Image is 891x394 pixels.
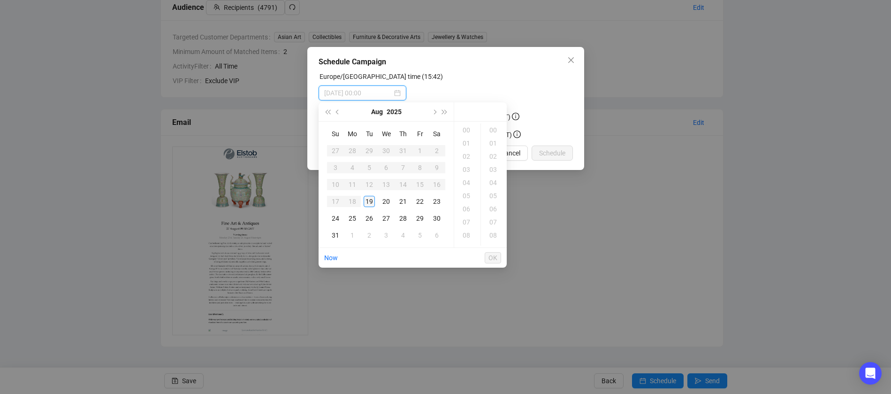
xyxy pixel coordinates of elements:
th: Sa [428,125,445,142]
div: 12 [364,179,375,190]
div: 16 [431,179,442,190]
div: 4 [397,230,409,241]
td: 2025-08-24 [327,210,344,227]
div: 6 [381,162,392,173]
th: Mo [344,125,361,142]
div: 24 [330,213,341,224]
td: 2025-08-01 [411,142,428,159]
button: Next month (PageDown) [429,102,439,121]
div: 22 [414,196,426,207]
td: 2025-08-25 [344,210,361,227]
td: 2025-08-21 [395,193,411,210]
td: 2025-08-09 [428,159,445,176]
div: 31 [397,145,409,156]
div: 13 [381,179,392,190]
div: 07 [456,216,479,229]
td: 2025-08-03 [327,159,344,176]
td: 2025-09-05 [411,227,428,244]
a: Now [324,254,338,262]
button: Schedule [532,146,573,161]
td: 2025-08-06 [378,159,395,176]
td: 2025-08-05 [361,159,378,176]
button: OK [485,252,501,263]
span: close [567,56,575,64]
td: 2025-08-31 [327,227,344,244]
th: We [378,125,395,142]
button: Cancel [493,146,528,161]
div: 4 [347,162,358,173]
td: 2025-08-11 [344,176,361,193]
div: 01 [483,137,505,150]
div: 25 [347,213,358,224]
div: 05 [483,189,505,202]
div: 1 [347,230,358,241]
div: 03 [483,163,505,176]
input: Select date [324,88,392,98]
td: 2025-09-03 [378,227,395,244]
button: Next year (Control + right) [440,102,450,121]
div: 09 [483,242,505,255]
td: 2025-09-02 [361,227,378,244]
div: 14 [397,179,409,190]
div: 30 [431,213,442,224]
label: Europe/London time (15:42) [320,73,443,80]
td: 2025-08-18 [344,193,361,210]
div: 09 [456,242,479,255]
td: 2025-08-20 [378,193,395,210]
div: 04 [456,176,479,189]
td: 2025-08-02 [428,142,445,159]
div: 3 [381,230,392,241]
div: 15 [414,179,426,190]
td: 2025-08-16 [428,176,445,193]
button: Last year (Control + left) [322,102,333,121]
div: 02 [483,150,505,163]
div: 00 [483,124,505,137]
span: Cancel [501,148,520,158]
td: 2025-08-29 [411,210,428,227]
div: 7 [397,162,409,173]
td: 2025-07-31 [395,142,411,159]
button: Close [564,53,579,68]
td: 2025-08-08 [411,159,428,176]
td: 2025-08-26 [361,210,378,227]
div: 29 [364,145,375,156]
div: 11 [347,179,358,190]
div: 28 [347,145,358,156]
div: 00 [456,124,479,137]
div: 04 [483,176,505,189]
td: 2025-07-29 [361,142,378,159]
div: 2 [364,230,375,241]
div: 08 [483,229,505,242]
th: Su [327,125,344,142]
td: 2025-08-10 [327,176,344,193]
td: 2025-08-07 [395,159,411,176]
div: 21 [397,196,409,207]
td: 2025-08-17 [327,193,344,210]
td: 2025-07-27 [327,142,344,159]
div: 6 [431,230,442,241]
div: 5 [414,230,426,241]
button: Choose a month [371,102,383,121]
div: 06 [456,202,479,216]
div: Open Intercom Messenger [859,362,882,385]
td: 2025-09-04 [395,227,411,244]
th: Fr [411,125,428,142]
td: 2025-08-23 [428,193,445,210]
td: 2025-08-27 [378,210,395,227]
div: 20 [381,196,392,207]
td: 2025-09-01 [344,227,361,244]
div: Schedule Campaign [319,56,573,68]
div: 28 [397,213,409,224]
div: 27 [330,145,341,156]
td: 2025-08-30 [428,210,445,227]
div: 8 [414,162,426,173]
td: 2025-07-30 [378,142,395,159]
div: 18 [347,196,358,207]
div: 03 [456,163,479,176]
div: 23 [431,196,442,207]
td: 2025-08-15 [411,176,428,193]
div: 02 [456,150,479,163]
td: 2025-08-22 [411,193,428,210]
div: 19 [364,196,375,207]
div: 27 [381,213,392,224]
